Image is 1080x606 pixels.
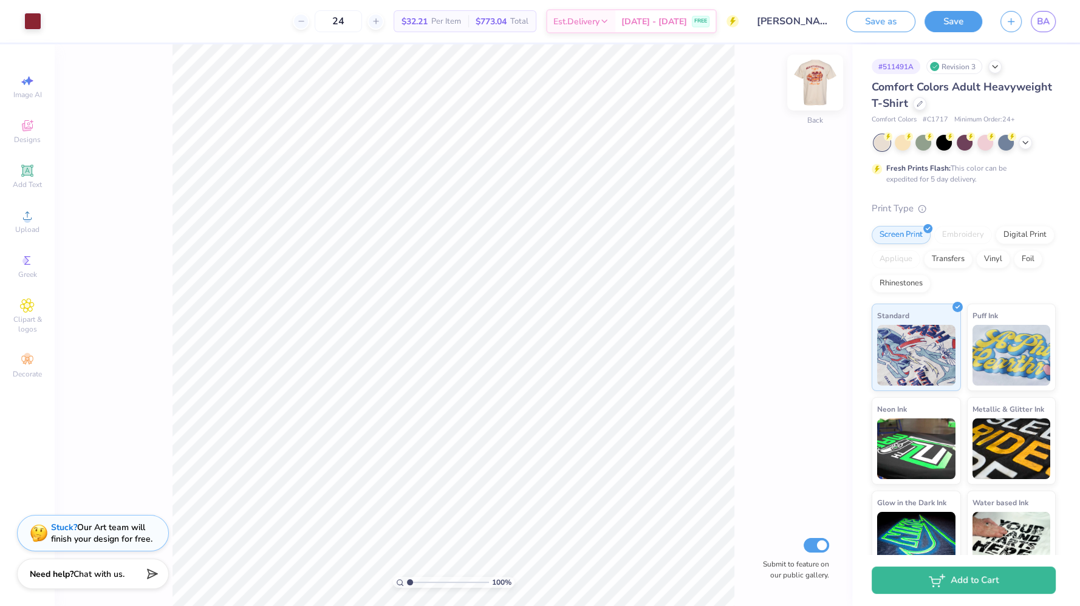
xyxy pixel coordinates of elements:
div: This color can be expedited for 5 day delivery. [886,163,1036,185]
span: [DATE] - [DATE] [621,15,687,28]
div: Applique [872,250,920,268]
img: Water based Ink [972,512,1051,573]
img: Metallic & Glitter Ink [972,418,1051,479]
img: Glow in the Dark Ink [877,512,955,573]
span: FREE [694,17,707,26]
span: Image AI [13,90,42,100]
span: Add Text [13,180,42,189]
span: Greek [18,270,37,279]
img: Back [791,58,839,107]
input: – – [315,10,362,32]
a: BA [1031,11,1056,32]
span: Puff Ink [972,309,998,322]
span: Standard [877,309,909,322]
img: Neon Ink [877,418,955,479]
button: Add to Cart [872,567,1056,594]
span: $773.04 [476,15,507,28]
span: Decorate [13,369,42,379]
span: Comfort Colors [872,115,917,125]
button: Save [924,11,982,32]
span: 100 % [492,577,511,588]
span: Upload [15,225,39,234]
div: Screen Print [872,226,931,244]
div: Vinyl [976,250,1010,268]
span: Per Item [431,15,461,28]
div: Rhinestones [872,274,931,293]
img: Standard [877,325,955,386]
span: Designs [14,135,41,145]
div: Embroidery [934,226,992,244]
span: Est. Delivery [553,15,600,28]
div: Back [807,115,823,126]
span: Minimum Order: 24 + [954,115,1015,125]
strong: Need help? [30,568,73,580]
label: Submit to feature on our public gallery. [756,559,829,580]
strong: Stuck? [51,522,77,533]
div: Foil [1014,250,1042,268]
strong: Fresh Prints Flash: [886,163,951,173]
span: $32.21 [402,15,428,28]
img: Puff Ink [972,325,1051,386]
span: Clipart & logos [6,315,49,334]
div: Print Type [872,202,1056,216]
span: Water based Ink [972,496,1028,509]
div: Digital Print [996,226,1054,244]
span: Chat with us. [73,568,125,580]
div: # 511491A [872,59,920,74]
input: Untitled Design [748,9,837,33]
span: # C1717 [923,115,948,125]
span: Total [510,15,528,28]
span: Glow in the Dark Ink [877,496,946,509]
div: Transfers [924,250,972,268]
span: Comfort Colors Adult Heavyweight T-Shirt [872,80,1052,111]
div: Revision 3 [926,59,982,74]
button: Save as [846,11,915,32]
div: Our Art team will finish your design for free. [51,522,152,545]
span: Metallic & Glitter Ink [972,403,1044,415]
span: BA [1037,15,1050,29]
span: Neon Ink [877,403,907,415]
